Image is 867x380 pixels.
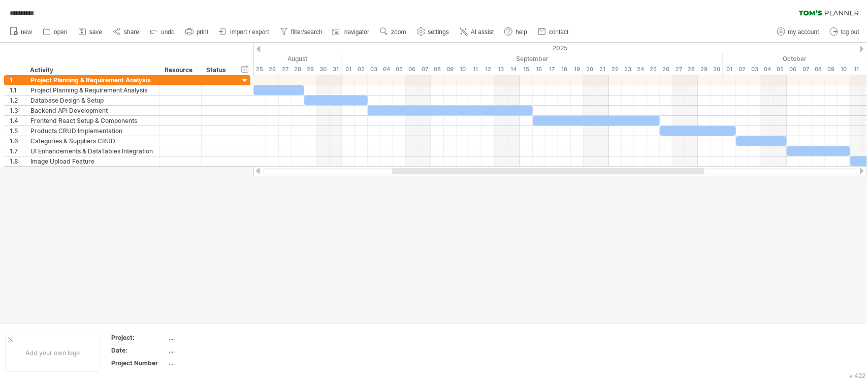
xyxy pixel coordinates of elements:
[850,64,863,75] div: Saturday, 11 October 2025
[197,28,208,36] span: print
[414,25,452,39] a: settings
[799,64,812,75] div: Tuesday, 7 October 2025
[535,25,572,39] a: contact
[169,333,254,342] div: ....
[838,64,850,75] div: Friday, 10 October 2025
[342,53,723,64] div: September 2025
[169,359,254,367] div: ....
[253,64,266,75] div: Monday, 25 August 2025
[342,64,355,75] div: Monday, 1 September 2025
[76,25,105,39] a: save
[5,334,100,372] div: Add your own logo
[279,64,292,75] div: Wednesday, 27 August 2025
[516,28,527,36] span: help
[711,64,723,75] div: Tuesday, 30 September 2025
[457,25,497,39] a: AI assist
[507,64,520,75] div: Sunday, 14 September 2025
[10,75,25,85] div: 1
[609,64,622,75] div: Monday, 22 September 2025
[10,126,25,136] div: 1.5
[419,64,431,75] div: Sunday, 7 September 2025
[89,28,102,36] span: save
[406,64,419,75] div: Saturday, 6 September 2025
[111,359,167,367] div: Project Number
[596,64,609,75] div: Sunday, 21 September 2025
[558,64,571,75] div: Thursday, 18 September 2025
[111,346,167,355] div: Date:
[774,64,787,75] div: Sunday, 5 October 2025
[10,96,25,105] div: 1.2
[428,28,449,36] span: settings
[266,64,279,75] div: Tuesday, 26 August 2025
[230,28,269,36] span: import / export
[647,64,660,75] div: Thursday, 25 September 2025
[10,156,25,166] div: 1.8
[291,28,323,36] span: filter/search
[30,126,154,136] div: Products CRUD Implementation
[622,64,634,75] div: Tuesday, 23 September 2025
[111,333,167,342] div: Project:
[304,64,317,75] div: Friday, 29 August 2025
[812,64,825,75] div: Wednesday, 8 October 2025
[457,64,469,75] div: Wednesday, 10 September 2025
[841,28,859,36] span: log out
[30,106,154,115] div: Backend API Development
[110,25,142,39] a: share
[216,25,272,39] a: import / export
[30,136,154,146] div: Categories & Suppliers CRUD
[761,64,774,75] div: Saturday, 4 October 2025
[30,85,154,95] div: Project Planning & Requirement Analysis
[471,28,494,36] span: AI assist
[393,64,406,75] div: Friday, 5 September 2025
[431,64,444,75] div: Monday, 8 September 2025
[30,65,154,75] div: Activity
[161,28,175,36] span: undo
[124,28,139,36] span: share
[277,25,326,39] a: filter/search
[723,64,736,75] div: Wednesday, 1 October 2025
[165,65,196,75] div: Resource
[545,64,558,75] div: Wednesday, 17 September 2025
[169,346,254,355] div: ....
[825,64,838,75] div: Thursday, 9 October 2025
[21,28,32,36] span: new
[749,64,761,75] div: Friday, 3 October 2025
[672,64,685,75] div: Saturday, 27 September 2025
[331,25,372,39] a: navigator
[827,25,862,39] a: log out
[495,64,507,75] div: Saturday, 13 September 2025
[584,64,596,75] div: Saturday, 20 September 2025
[317,64,330,75] div: Saturday, 30 August 2025
[571,64,584,75] div: Friday, 19 September 2025
[849,372,865,379] div: v 422
[10,116,25,125] div: 1.4
[660,64,672,75] div: Friday, 26 September 2025
[10,146,25,156] div: 1.7
[30,116,154,125] div: Frontend React Setup & Components
[30,156,154,166] div: Image Upload Feature
[292,64,304,75] div: Thursday, 28 August 2025
[355,64,368,75] div: Tuesday, 2 September 2025
[54,28,68,36] span: open
[30,146,154,156] div: UI Enhancements & DataTables Integration
[698,64,711,75] div: Monday, 29 September 2025
[377,25,409,39] a: zoom
[40,25,71,39] a: open
[775,25,822,39] a: my account
[7,25,35,39] a: new
[533,64,545,75] div: Tuesday, 16 September 2025
[391,28,406,36] span: zoom
[549,28,569,36] span: contact
[344,28,369,36] span: navigator
[10,85,25,95] div: 1.1
[520,64,533,75] div: Monday, 15 September 2025
[30,75,154,85] div: Project Planning & Requirement Analysis
[10,106,25,115] div: 1.3
[469,64,482,75] div: Thursday, 11 September 2025
[206,65,229,75] div: Status
[147,25,178,39] a: undo
[482,64,495,75] div: Friday, 12 September 2025
[736,64,749,75] div: Thursday, 2 October 2025
[30,96,154,105] div: Database Design & Setup
[787,64,799,75] div: Monday, 6 October 2025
